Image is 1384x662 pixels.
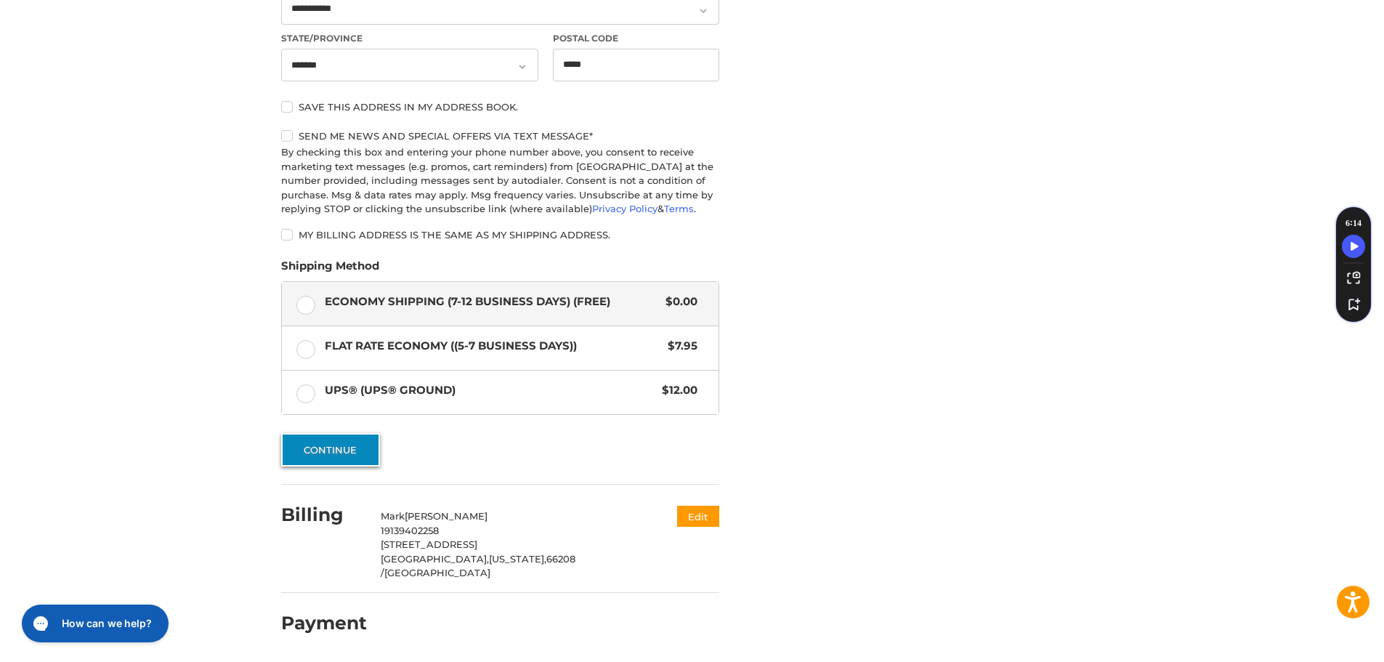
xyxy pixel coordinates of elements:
[281,612,367,634] h2: Payment
[381,510,405,522] span: Mark
[677,506,719,527] button: Edit
[325,338,661,355] span: Flat Rate Economy ((5-7 Business Days))
[381,538,477,550] span: [STREET_ADDRESS]
[281,145,719,217] div: By checking this box and entering your phone number above, you consent to receive marketing text ...
[381,553,489,565] span: [GEOGRAPHIC_DATA],
[384,567,490,578] span: [GEOGRAPHIC_DATA]
[405,510,487,522] span: [PERSON_NAME]
[489,553,546,565] span: [US_STATE],
[553,32,720,45] label: Postal Code
[655,382,697,399] span: $12.00
[281,101,719,113] label: Save this address in my address book.
[325,382,655,399] span: UPS® (UPS® Ground)
[281,258,379,281] legend: Shipping Method
[658,294,697,310] span: $0.00
[281,504,366,526] h2: Billing
[281,433,380,467] button: Continue
[325,294,659,310] span: Economy Shipping (7-12 Business Days) (Free)
[281,229,719,241] label: My billing address is the same as my shipping address.
[281,32,538,45] label: State/Province
[592,203,657,214] a: Privacy Policy
[664,203,694,214] a: Terms
[15,600,173,647] iframe: Gorgias live chat messenger
[381,525,439,536] span: 19139402258
[281,130,719,142] label: Send me news and special offers via text message*
[660,338,697,355] span: $7.95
